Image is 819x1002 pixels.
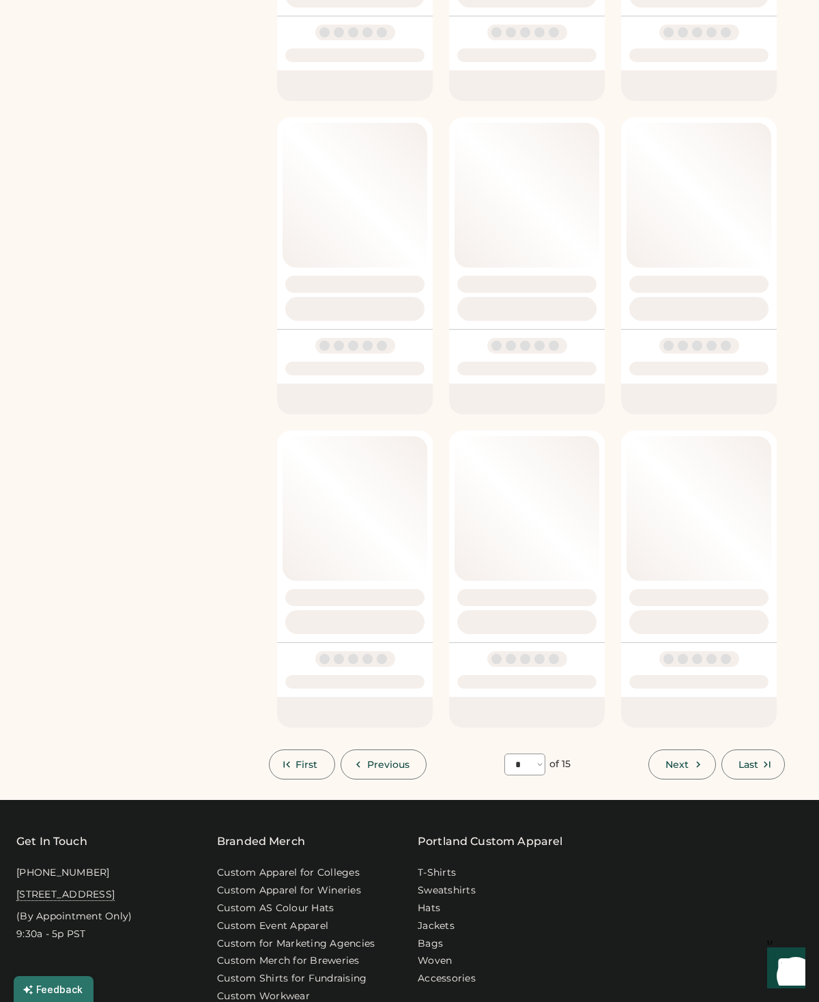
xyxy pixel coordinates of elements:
span: First [296,760,318,769]
a: Custom Apparel for Colleges [217,866,360,880]
button: Previous [341,749,427,779]
button: Last [721,749,785,779]
a: T-Shirts [418,866,456,880]
div: Helpful Info [16,975,83,992]
a: Custom Shirts for Fundraising [217,972,367,986]
span: Next [665,760,689,769]
a: Custom Event Apparel [217,919,328,933]
a: Custom for Marketing Agencies [217,937,375,951]
div: (By Appointment Only) [16,910,132,924]
a: Custom AS Colour Hats [217,902,334,915]
div: Branded Merch [217,833,305,850]
span: Last [738,760,758,769]
a: Jackets [418,919,455,933]
a: Bags [418,937,443,951]
button: Next [648,749,715,779]
a: Hats [418,902,440,915]
a: Custom Merch for Breweries [217,954,360,968]
button: First [269,749,335,779]
a: Custom Apparel for Wineries [217,884,361,898]
div: [PHONE_NUMBER] [16,866,110,880]
div: of 15 [549,758,571,771]
a: Portland Custom Apparel [418,833,562,850]
a: Accessories [418,972,476,986]
iframe: Front Chat [754,941,813,999]
a: Woven [418,954,452,968]
span: Previous [367,760,410,769]
div: Get In Touch [16,833,87,850]
a: Sweatshirts [418,884,476,898]
div: 9:30a - 5p PST [16,928,86,941]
